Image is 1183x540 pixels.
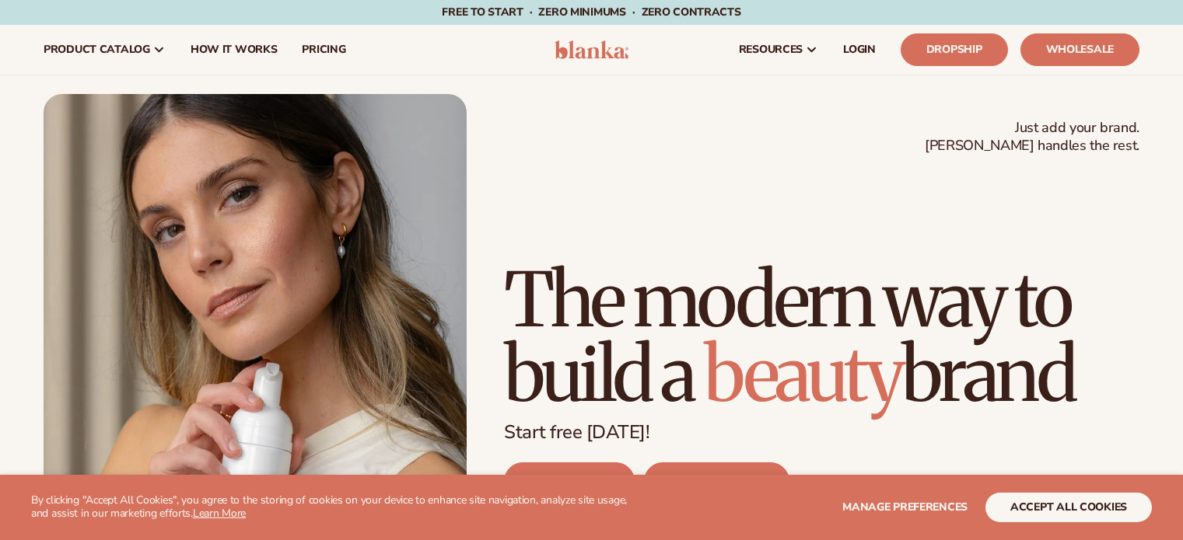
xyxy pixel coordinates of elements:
a: product catalog [31,25,178,75]
span: Manage preferences [842,500,968,514]
span: Just add your brand. [PERSON_NAME] handles the rest. [925,119,1139,155]
a: Wholesale [1020,33,1139,66]
p: By clicking "Accept All Cookies", you agree to the storing of cookies on your device to enhance s... [31,494,645,521]
a: Dropship [901,33,1008,66]
a: Learn More [193,506,246,521]
h1: The modern way to build a brand [504,263,1139,412]
span: resources [739,44,803,56]
img: logo [555,40,628,59]
span: pricing [302,44,345,56]
button: accept all cookies [985,493,1152,522]
p: Start free [DATE]! [504,421,1139,444]
a: resources [726,25,831,75]
span: beauty [704,328,901,421]
span: How It Works [191,44,278,56]
a: WHOLESALE [644,462,789,500]
a: LOGIN [831,25,888,75]
button: Manage preferences [842,493,968,522]
span: product catalog [44,44,150,56]
a: DROPSHIP [504,462,635,500]
a: How It Works [178,25,290,75]
span: LOGIN [843,44,876,56]
a: pricing [289,25,358,75]
span: Free to start · ZERO minimums · ZERO contracts [442,5,740,19]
